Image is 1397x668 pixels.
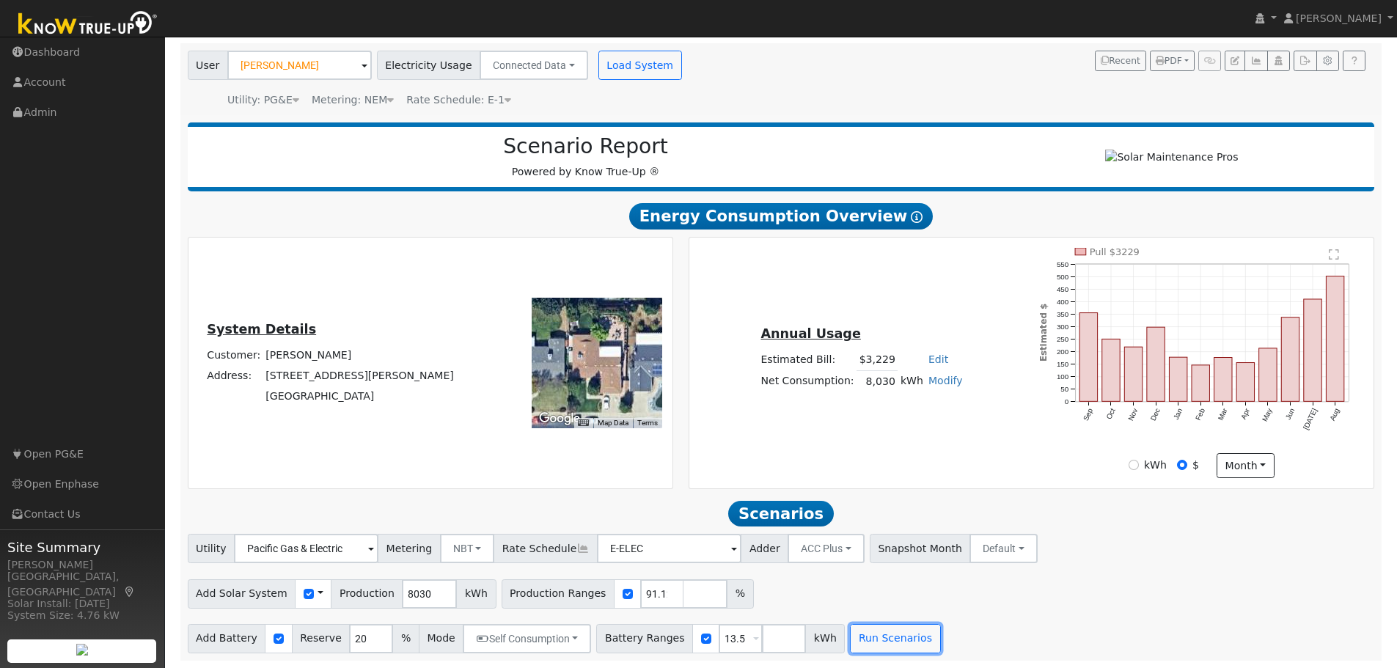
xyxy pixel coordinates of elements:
[502,579,615,609] span: Production Ranges
[1095,51,1146,71] button: Recent
[494,534,598,563] span: Rate Schedule
[1057,260,1069,268] text: 550
[535,409,584,428] img: Google
[456,579,496,609] span: kWh
[263,365,457,386] td: [STREET_ADDRESS][PERSON_NAME]
[1192,458,1199,473] label: $
[788,534,865,563] button: ACC Plus
[1177,460,1187,470] input: $
[1147,327,1165,401] rect: onclick=""
[7,569,157,600] div: [GEOGRAPHIC_DATA], [GEOGRAPHIC_DATA]
[1090,246,1140,257] text: Pull $3229
[928,375,963,386] a: Modify
[7,537,157,557] span: Site Summary
[195,134,977,180] div: Powered by Know True-Up ®
[1267,51,1290,71] button: Login As
[205,365,263,386] td: Address:
[805,624,845,653] span: kWh
[406,94,511,106] span: Alias: HE1
[870,534,971,563] span: Snapshot Month
[1057,372,1069,381] text: 100
[480,51,588,80] button: Connected Data
[857,370,898,392] td: 8,030
[1105,150,1238,165] img: Solar Maintenance Pros
[1065,397,1069,405] text: 0
[1244,51,1267,71] button: Multi-Series Graph
[1102,339,1120,402] rect: onclick=""
[188,624,266,653] span: Add Battery
[1259,348,1277,402] rect: onclick=""
[857,350,898,371] td: $3,229
[378,534,441,563] span: Metering
[463,624,591,653] button: Self Consumption
[1217,407,1229,422] text: Mar
[1294,51,1316,71] button: Export Interval Data
[850,624,940,653] button: Run Scenarios
[1302,407,1319,431] text: [DATE]
[1105,407,1118,421] text: Oct
[227,51,372,80] input: Select a User
[1327,276,1344,402] rect: onclick=""
[188,51,228,80] span: User
[1126,407,1139,422] text: Nov
[205,345,263,365] td: Customer:
[1284,407,1297,421] text: Jun
[1316,51,1339,71] button: Settings
[202,134,969,159] h2: Scenario Report
[1214,358,1232,402] rect: onclick=""
[11,8,165,41] img: Know True-Up
[758,350,857,371] td: Estimated Bill:
[1057,285,1069,293] text: 450
[1057,360,1069,368] text: 150
[188,534,235,563] span: Utility
[1082,407,1095,422] text: Sep
[1304,299,1321,402] rect: onclick=""
[728,501,833,527] span: Scenarios
[263,345,457,365] td: [PERSON_NAME]
[1129,460,1139,470] input: kWh
[911,211,923,223] i: Show Help
[1170,357,1187,401] rect: onclick=""
[741,534,788,563] span: Adder
[1057,310,1069,318] text: 350
[629,203,933,230] span: Energy Consumption Overview
[292,624,351,653] span: Reserve
[1261,407,1275,423] text: May
[578,418,588,428] button: Keyboard shortcuts
[758,370,857,392] td: Net Consumption:
[1057,323,1069,331] text: 300
[7,608,157,623] div: System Size: 4.76 kW
[188,579,296,609] span: Add Solar System
[1057,298,1069,306] text: 400
[898,370,925,392] td: kWh
[1217,453,1275,478] button: month
[312,92,394,108] div: Metering: NEM
[263,386,457,407] td: [GEOGRAPHIC_DATA]
[76,644,88,656] img: retrieve
[598,51,682,80] button: Load System
[1329,407,1341,422] text: Aug
[1282,318,1299,402] rect: onclick=""
[1330,249,1340,260] text: 
[1172,407,1184,421] text: Jan
[123,586,136,598] a: Map
[1192,365,1209,402] rect: onclick=""
[535,409,584,428] a: Open this area in Google Maps (opens a new window)
[1150,51,1195,71] button: PDF
[377,51,480,80] span: Electricity Usage
[419,624,463,653] span: Mode
[1156,56,1182,66] span: PDF
[597,534,741,563] input: Select a Rate Schedule
[1057,335,1069,343] text: 250
[1061,385,1069,393] text: 50
[1225,51,1245,71] button: Edit User
[227,92,299,108] div: Utility: PG&E
[928,353,948,365] a: Edit
[331,579,403,609] span: Production
[1057,348,1069,356] text: 200
[1079,313,1097,402] rect: onclick=""
[1343,51,1365,71] a: Help Link
[440,534,495,563] button: NBT
[596,624,693,653] span: Battery Ranges
[1149,407,1162,422] text: Dec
